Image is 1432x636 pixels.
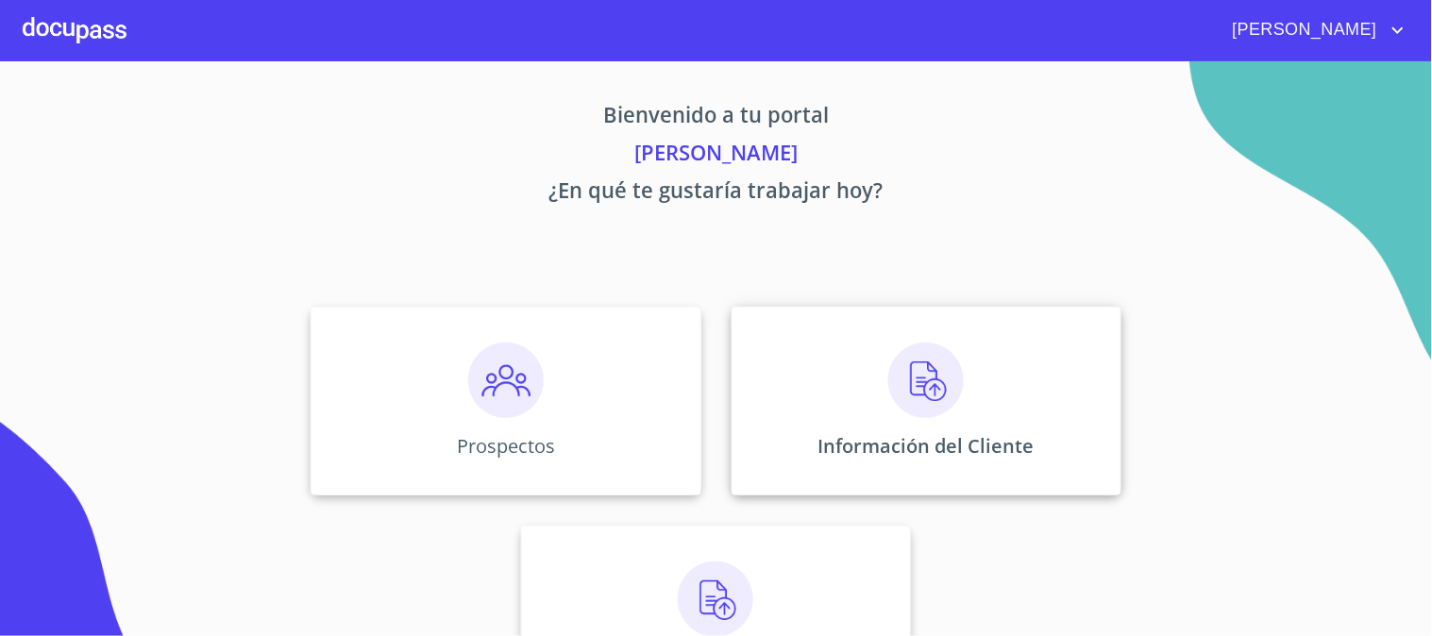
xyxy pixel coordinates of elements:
[135,137,1298,175] p: [PERSON_NAME]
[468,343,544,418] img: prospectos.png
[135,99,1298,137] p: Bienvenido a tu portal
[888,343,964,418] img: carga.png
[818,433,1035,459] p: Información del Cliente
[457,433,555,459] p: Prospectos
[135,175,1298,212] p: ¿En qué te gustaría trabajar hoy?
[1219,15,1409,45] button: account of current user
[1219,15,1387,45] span: [PERSON_NAME]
